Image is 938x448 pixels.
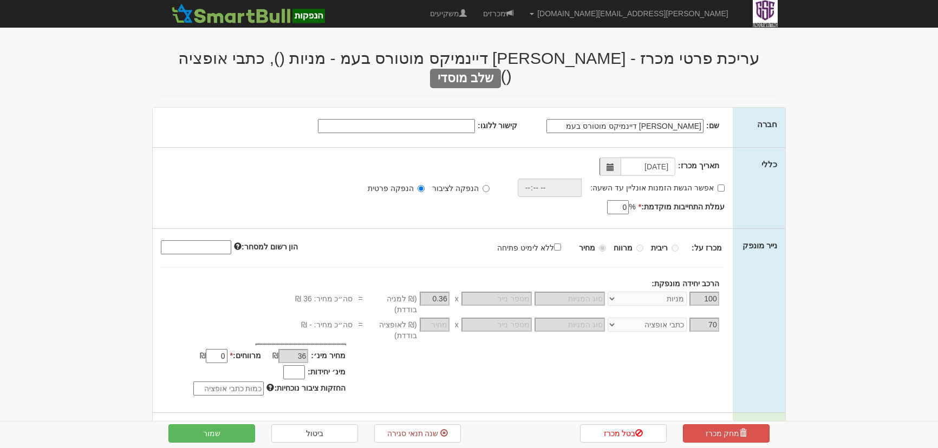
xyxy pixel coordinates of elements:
[579,243,595,252] strong: מחיר
[168,424,255,443] button: שמור
[363,319,417,341] span: (₪ לאופציה בודדת)
[580,424,667,443] a: בטל מכרז
[461,318,532,332] input: מספר נייר
[432,183,490,194] label: הנפקה לציבור
[672,245,679,252] input: ריבית
[483,185,490,192] input: הנפקה לציבור
[554,243,561,251] input: ללא לימיט פתיחה
[308,366,346,377] label: מינ׳ יחידות:
[742,240,777,251] label: נייר מונפק
[599,245,606,252] input: מחיר
[478,120,518,131] label: קישור ללוגו:
[636,245,643,252] input: מרווח
[420,292,450,306] input: מחיר
[234,241,298,252] label: הון רשום למסחר:
[590,182,724,193] label: אפשר הגשת הזמנות אונליין עד השעה:
[301,319,353,330] span: סה״כ מחיר: - ₪
[358,319,362,330] span: =
[311,350,346,361] label: מחיר מינ׳:
[761,159,777,170] label: כללי
[368,183,425,194] label: הנפקה פרטית
[358,293,362,304] span: =
[535,318,605,332] input: סוג המניות
[639,201,725,212] label: עמלת התחייבות מוקדמת:
[455,293,459,304] span: x
[678,160,719,171] label: תאריך מכרז:
[266,383,345,393] label: החזקות ציבור נוכחיות:
[706,120,719,131] label: שם:
[374,424,461,443] a: שנה תנאי סגירה
[497,241,572,253] label: ללא לימיט פתיחה
[430,69,500,88] span: שלב מוסדי
[180,350,230,363] div: ₪
[295,293,353,304] span: סה״כ מחיר: 36 ₪
[757,118,777,130] label: חברה
[160,49,778,85] h2: עריכת פרטי מכרז - [PERSON_NAME] דיינמיקס מוטורס בעמ - מניות (), כתבי אופציה ()
[683,424,770,443] a: מחק מכרז
[271,424,358,443] a: ביטול
[689,292,719,306] input: כמות
[461,292,532,306] input: מספר נייר
[387,429,439,438] span: שנה תנאי סגירה
[651,243,668,252] strong: ריבית
[652,279,719,288] strong: הרכב יחידה מונפקת:
[168,3,328,24] img: SmartBull Logo
[420,318,450,332] input: מחיר
[718,185,725,192] input: אפשר הגשת הזמנות אונליין עד השעה:
[614,243,633,252] strong: מרווח
[692,243,722,252] strong: מכרז על:
[418,185,425,192] input: הנפקה פרטית
[363,293,417,315] span: (₪ למניה בודדת)
[261,350,311,363] div: ₪
[535,292,605,306] input: סוג המניות
[689,318,719,332] input: כמות
[193,381,264,396] input: כמות כתבי אופציה
[455,319,459,330] span: x
[629,201,635,212] span: %
[230,350,261,361] label: מרווחים:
